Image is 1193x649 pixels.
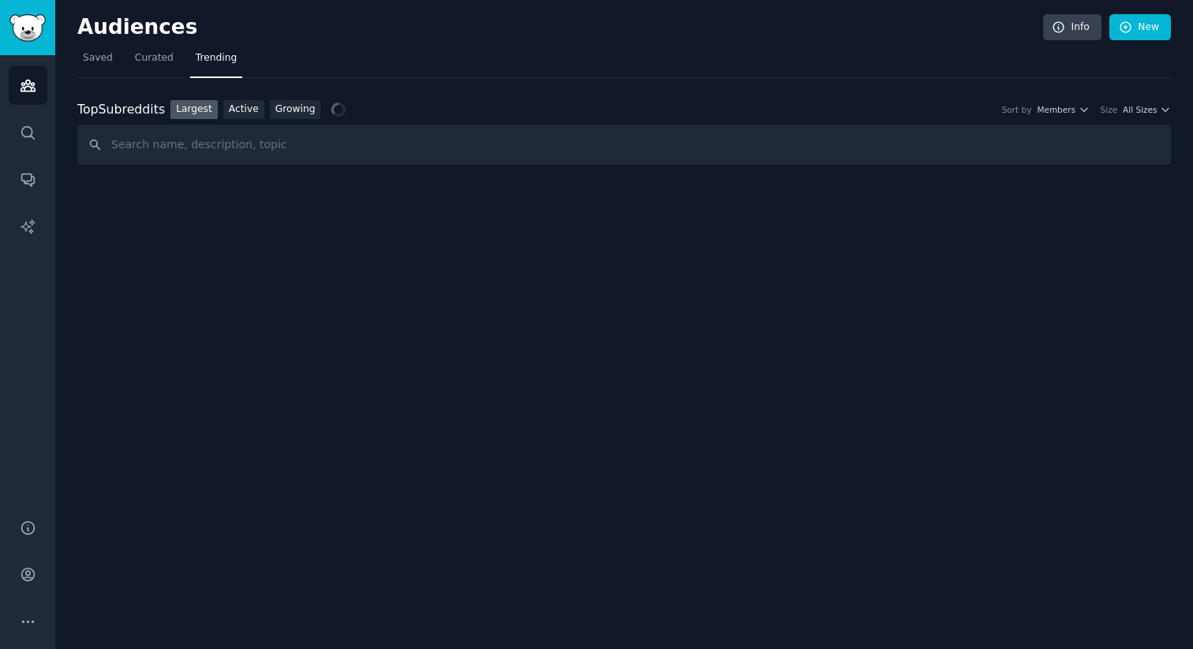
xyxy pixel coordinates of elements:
a: Trending [190,46,242,78]
span: All Sizes [1123,104,1157,115]
h2: Audiences [77,15,1043,40]
span: Members [1037,104,1075,115]
div: Top Subreddits [77,100,165,120]
button: Members [1037,104,1089,115]
a: Info [1043,14,1101,41]
input: Search name, description, topic [77,125,1171,165]
span: Saved [83,51,113,65]
a: Active [223,100,264,120]
div: Size [1101,104,1118,115]
span: Curated [135,51,174,65]
a: New [1109,14,1171,41]
a: Largest [170,100,218,120]
a: Curated [129,46,179,78]
img: GummySearch logo [9,14,46,42]
div: Sort by [1002,104,1032,115]
a: Saved [77,46,118,78]
span: Trending [196,51,237,65]
a: Growing [270,100,321,120]
button: All Sizes [1123,104,1171,115]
